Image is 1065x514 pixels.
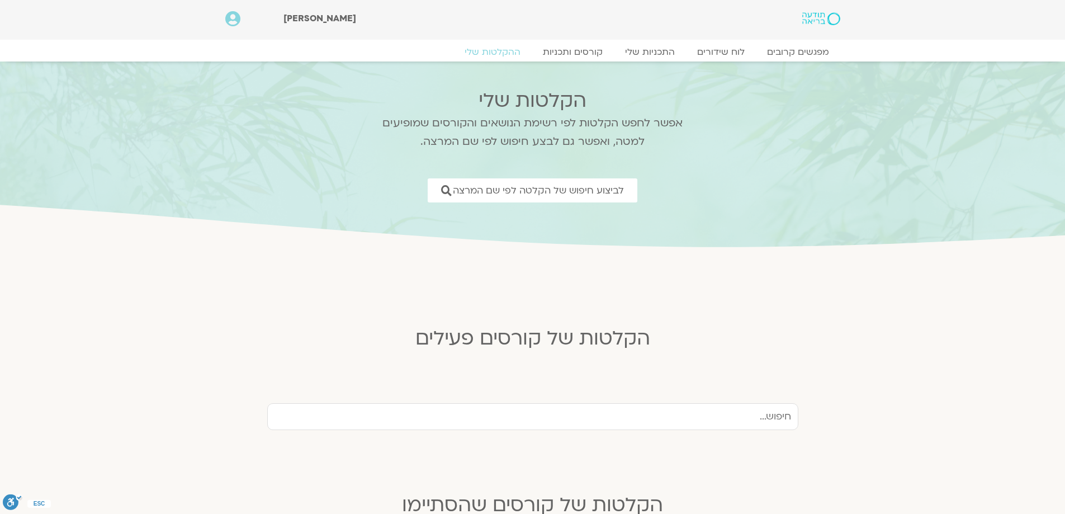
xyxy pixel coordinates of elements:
input: חיפוש... [267,403,798,430]
h2: הקלטות שלי [368,89,698,112]
nav: Menu [225,46,840,58]
p: אפשר לחפש הקלטות לפי רשימת הנושאים והקורסים שמופיעים למטה, ואפשר גם לבצע חיפוש לפי שם המרצה. [368,114,698,151]
span: לביצוע חיפוש של הקלטה לפי שם המרצה [453,185,624,196]
a: לביצוע חיפוש של הקלטה לפי שם המרצה [428,178,637,202]
a: התכניות שלי [614,46,686,58]
h2: הקלטות של קורסים פעילים [259,327,807,350]
a: מפגשים קרובים [756,46,840,58]
a: לוח שידורים [686,46,756,58]
span: [PERSON_NAME] [283,12,356,25]
a: ההקלטות שלי [453,46,532,58]
a: קורסים ותכניות [532,46,614,58]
